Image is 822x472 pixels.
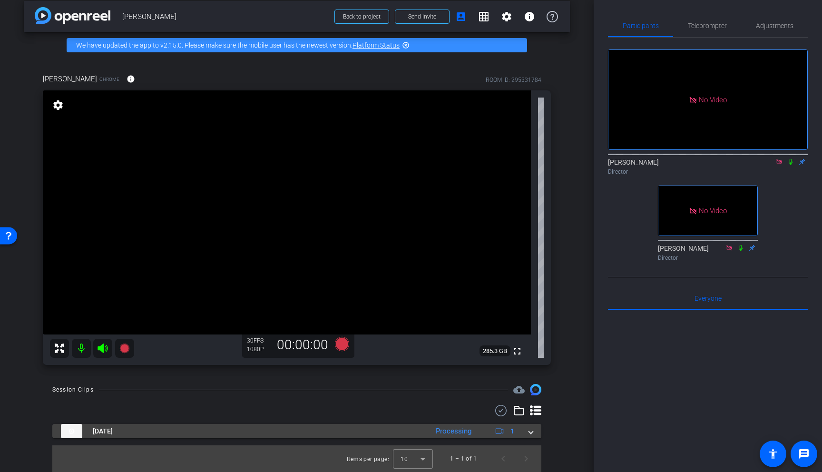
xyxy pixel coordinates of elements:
img: thumb-nail [61,424,82,438]
img: app-logo [35,7,110,24]
mat-icon: info [524,11,535,22]
div: ROOM ID: 295331784 [486,76,541,84]
div: We have updated the app to v2.15.0. Please make sure the mobile user has the newest version. [67,38,527,52]
span: FPS [254,337,264,344]
div: Items per page: [347,454,389,464]
mat-expansion-panel-header: thumb-nail[DATE]Processing1 [52,424,541,438]
mat-icon: info [127,75,135,83]
mat-icon: message [798,448,810,460]
div: Session Clips [52,385,94,394]
button: Back to project [334,10,389,24]
span: [PERSON_NAME] [122,7,329,26]
mat-icon: fullscreen [511,345,523,357]
div: [PERSON_NAME] [608,157,808,176]
span: Back to project [343,13,381,20]
span: Everyone [695,295,722,302]
div: [PERSON_NAME] [658,244,758,262]
span: [DATE] [93,426,113,436]
span: No Video [699,95,727,104]
div: 1 – 1 of 1 [450,454,477,463]
span: No Video [699,206,727,215]
span: Participants [623,22,659,29]
div: 30 [247,337,271,344]
span: Destinations for your clips [513,384,525,395]
span: Chrome [99,76,119,83]
mat-icon: highlight_off [402,41,410,49]
div: Director [608,167,808,176]
mat-icon: settings [51,99,65,111]
span: Adjustments [756,22,793,29]
span: Send invite [408,13,436,20]
span: 285.3 GB [479,345,510,357]
mat-icon: cloud_upload [513,384,525,395]
span: Teleprompter [688,22,727,29]
div: Director [658,254,758,262]
button: Send invite [395,10,450,24]
a: Platform Status [352,41,400,49]
div: Processing [431,426,476,437]
img: Session clips [530,384,541,395]
button: Previous page [492,447,515,470]
span: [PERSON_NAME] [43,74,97,84]
mat-icon: account_box [455,11,467,22]
div: 1080P [247,345,271,353]
mat-icon: grid_on [478,11,489,22]
mat-icon: settings [501,11,512,22]
button: Next page [515,447,538,470]
div: 00:00:00 [271,337,334,353]
span: 1 [510,426,514,436]
mat-icon: accessibility [767,448,779,460]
